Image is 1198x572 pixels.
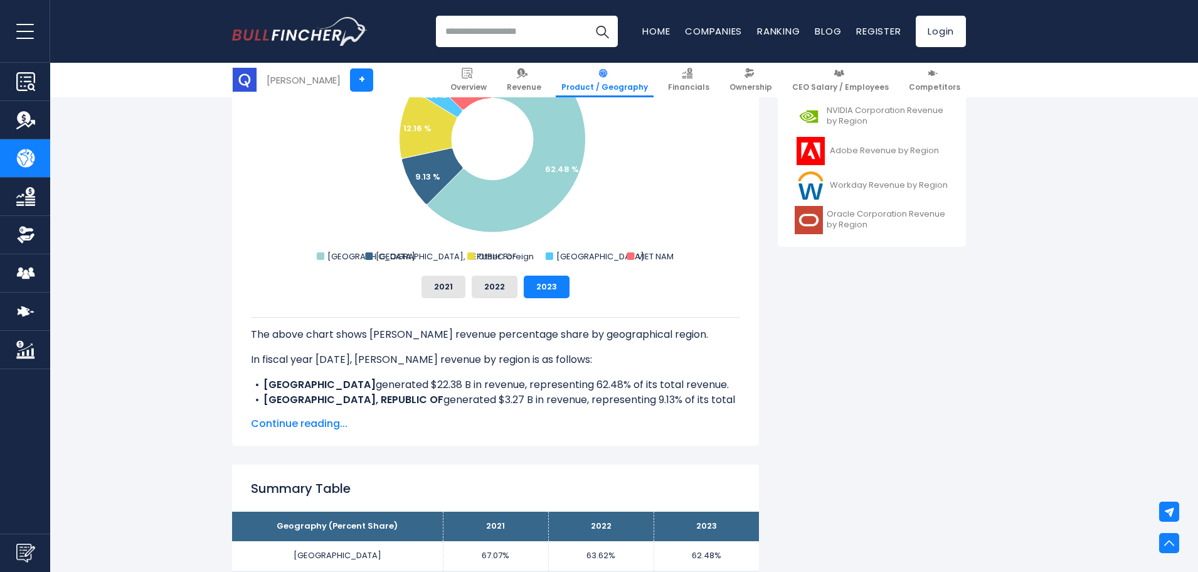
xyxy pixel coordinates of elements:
[856,24,901,38] a: Register
[251,392,740,423] li: generated $3.27 B in revenue, representing 9.13% of its total revenue.
[830,180,948,191] span: Workday Revenue by Region
[586,16,618,47] button: Search
[267,73,341,87] div: [PERSON_NAME]
[795,206,823,234] img: ORCL logo
[654,541,759,571] td: 62.48%
[830,146,939,156] span: Adobe Revenue by Region
[445,63,492,97] a: Overview
[232,512,443,541] th: Geography (Percent Share)
[668,82,709,92] span: Financials
[729,82,772,92] span: Ownership
[545,163,579,175] text: 62.48 %
[787,99,957,134] a: NVIDIA Corporation Revenue by Region
[251,317,740,528] div: The for [PERSON_NAME] is the CHINA, which represents 62.48% of its total revenue. The for [PERSON...
[251,327,740,342] p: The above chart shows [PERSON_NAME] revenue percentage share by geographical region.
[232,541,443,571] td: [GEOGRAPHIC_DATA]
[757,24,800,38] a: Ranking
[251,479,740,498] h2: Summary Table
[443,541,548,571] td: 67.07%
[16,225,35,244] img: Ownership
[556,251,644,262] text: [GEOGRAPHIC_DATA]
[662,63,715,97] a: Financials
[685,24,742,38] a: Companies
[792,82,889,92] span: CEO Salary / Employees
[415,171,440,183] text: 9.13 %
[724,63,778,97] a: Ownership
[478,251,534,262] text: Other Foreign
[827,209,949,230] span: Oracle Corporation Revenue by Region
[251,416,740,431] span: Continue reading...
[787,134,957,168] a: Adobe Revenue by Region
[815,24,841,38] a: Blog
[548,512,654,541] th: 2022
[327,251,415,262] text: [GEOGRAPHIC_DATA]
[403,122,432,134] text: 12.16 %
[232,17,368,46] img: Bullfincher logo
[233,68,257,92] img: QCOM logo
[472,276,517,298] button: 2022
[795,137,826,165] img: ADBE logo
[795,102,823,131] img: NVDA logo
[654,512,759,541] th: 2023
[421,276,465,298] button: 2021
[450,82,487,92] span: Overview
[443,512,548,541] th: 2021
[642,24,670,38] a: Home
[350,68,373,92] a: +
[524,276,570,298] button: 2023
[507,82,541,92] span: Revenue
[548,541,654,571] td: 63.62%
[787,63,894,97] a: CEO Salary / Employees
[561,82,648,92] span: Product / Geography
[376,251,516,262] text: [GEOGRAPHIC_DATA], REPUBLIC OF
[501,63,547,97] a: Revenue
[251,14,740,266] svg: QUALCOMM Incorporated's Revenue Share by Region
[251,377,740,392] li: generated $22.38 B in revenue, representing 62.48% of its total revenue.
[916,16,966,47] a: Login
[232,17,367,46] a: Go to homepage
[787,168,957,203] a: Workday Revenue by Region
[787,203,957,237] a: Oracle Corporation Revenue by Region
[795,171,826,200] img: WDAY logo
[263,377,376,392] b: [GEOGRAPHIC_DATA]
[251,352,740,367] p: In fiscal year [DATE], [PERSON_NAME] revenue by region is as follows:
[903,63,966,97] a: Competitors
[556,63,654,97] a: Product / Geography
[827,105,949,127] span: NVIDIA Corporation Revenue by Region
[909,82,960,92] span: Competitors
[637,251,674,262] text: VIET NAM
[263,392,443,407] b: [GEOGRAPHIC_DATA], REPUBLIC OF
